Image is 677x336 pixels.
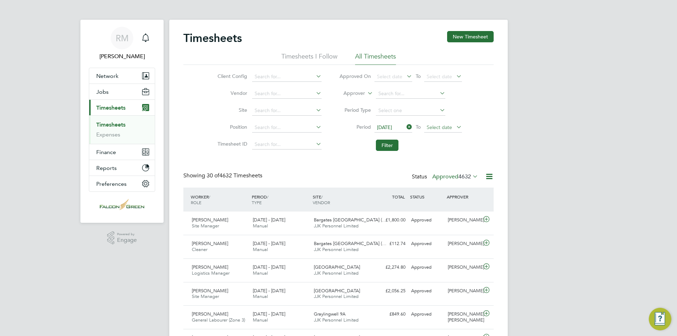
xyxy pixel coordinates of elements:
[408,190,445,203] div: STATUS
[376,89,445,99] input: Search for...
[117,231,137,237] span: Powered by
[253,317,268,323] span: Manual
[408,238,445,250] div: Approved
[253,270,268,276] span: Manual
[252,123,322,133] input: Search for...
[96,181,127,187] span: Preferences
[89,176,155,191] button: Preferences
[191,200,201,205] span: ROLE
[250,190,311,209] div: PERIOD
[192,223,219,229] span: Site Manager
[372,238,408,250] div: £112.74
[253,240,285,246] span: [DATE] - [DATE]
[207,172,262,179] span: 4632 Timesheets
[339,107,371,113] label: Period Type
[89,52,155,61] span: Roisin Murphy
[445,308,482,326] div: [PERSON_NAME] [PERSON_NAME]
[432,173,478,180] label: Approved
[215,141,247,147] label: Timesheet ID
[253,223,268,229] span: Manual
[183,31,242,45] h2: Timesheets
[89,160,155,176] button: Reports
[192,217,228,223] span: [PERSON_NAME]
[89,144,155,160] button: Finance
[408,285,445,297] div: Approved
[96,73,118,79] span: Network
[314,270,359,276] span: JJK Personnel Limited
[414,72,423,81] span: To
[376,106,445,116] input: Select one
[281,52,337,65] li: Timesheets I Follow
[89,68,155,84] button: Network
[314,311,346,317] span: Graylingwell 9A
[427,73,452,80] span: Select date
[377,124,392,130] span: [DATE]
[376,140,398,151] button: Filter
[252,72,322,82] input: Search for...
[408,214,445,226] div: Approved
[192,317,245,323] span: General Labourer (Zone 3)
[96,104,126,111] span: Timesheets
[314,293,359,299] span: JJK Personnel Limited
[314,317,359,323] span: JJK Personnel Limited
[192,293,219,299] span: Site Manager
[96,121,126,128] a: Timesheets
[96,165,117,171] span: Reports
[96,149,116,155] span: Finance
[414,122,423,132] span: To
[377,73,402,80] span: Select date
[192,264,228,270] span: [PERSON_NAME]
[253,293,268,299] span: Manual
[89,100,155,115] button: Timesheets
[189,190,250,209] div: WORKER
[311,190,372,209] div: SITE
[192,246,207,252] span: Cleaner
[408,308,445,320] div: Approved
[445,262,482,273] div: [PERSON_NAME]
[252,89,322,99] input: Search for...
[314,246,359,252] span: JJK Personnel Limited
[392,194,405,200] span: TOTAL
[89,199,155,210] a: Go to home page
[80,20,164,223] nav: Main navigation
[252,106,322,116] input: Search for...
[215,107,247,113] label: Site
[458,173,471,180] span: 4632
[355,52,396,65] li: All Timesheets
[253,288,285,294] span: [DATE] - [DATE]
[321,194,323,200] span: /
[215,124,247,130] label: Position
[427,124,452,130] span: Select date
[192,311,228,317] span: [PERSON_NAME]
[117,237,137,243] span: Engage
[192,270,230,276] span: Logistics Manager
[89,27,155,61] a: RM[PERSON_NAME]
[412,172,480,182] div: Status
[252,200,262,205] span: TYPE
[192,240,228,246] span: [PERSON_NAME]
[339,73,371,79] label: Approved On
[372,262,408,273] div: £2,274.80
[314,264,360,270] span: [GEOGRAPHIC_DATA]
[408,262,445,273] div: Approved
[215,73,247,79] label: Client Config
[96,88,109,95] span: Jobs
[445,285,482,297] div: [PERSON_NAME]
[267,194,268,200] span: /
[253,264,285,270] span: [DATE] - [DATE]
[89,115,155,144] div: Timesheets
[192,288,228,294] span: [PERSON_NAME]
[372,214,408,226] div: £1,800.00
[314,240,386,246] span: Bargates [GEOGRAPHIC_DATA] (…
[253,246,268,252] span: Manual
[252,140,322,149] input: Search for...
[314,217,386,223] span: Bargates [GEOGRAPHIC_DATA] (…
[215,90,247,96] label: Vendor
[209,194,210,200] span: /
[372,285,408,297] div: £2,056.25
[333,90,365,97] label: Approver
[96,131,120,138] a: Expenses
[100,199,144,210] img: falcongreen-logo-retina.png
[372,308,408,320] div: £849.60
[253,311,285,317] span: [DATE] - [DATE]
